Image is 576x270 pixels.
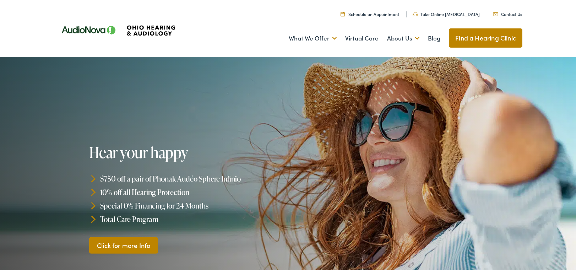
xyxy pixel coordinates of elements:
[413,11,480,17] a: Take Online [MEDICAL_DATA]
[345,25,379,52] a: Virtual Care
[89,212,291,226] li: Total Care Program
[89,172,291,185] li: $750 off a pair of Phonak Audéo Sphere Infinio
[89,185,291,199] li: 10% off all Hearing Protection
[449,28,522,48] a: Find a Hearing Clinic
[413,12,418,16] img: Headphones icone to schedule online hearing test in Cincinnati, OH
[428,25,440,52] a: Blog
[493,11,522,17] a: Contact Us
[89,144,291,161] h1: Hear your happy
[289,25,337,52] a: What We Offer
[89,199,291,212] li: Special 0% Financing for 24 Months
[341,12,345,16] img: Calendar Icon to schedule a hearing appointment in Cincinnati, OH
[387,25,419,52] a: About Us
[341,11,399,17] a: Schedule an Appointment
[493,12,498,16] img: Mail icon representing email contact with Ohio Hearing in Cincinnati, OH
[89,237,158,254] a: Click for more Info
